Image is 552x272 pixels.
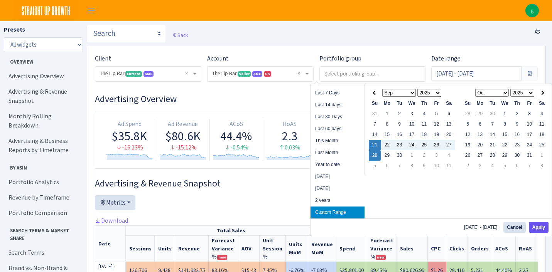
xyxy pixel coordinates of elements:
span: Overview [4,55,81,65]
td: 2 [418,150,430,161]
td: 6 [474,119,486,129]
th: We [406,98,418,109]
td: 7 [486,119,499,129]
td: 1 [499,109,511,119]
label: Client [95,54,111,63]
div: Ad Revenue [159,120,206,129]
a: Download [95,217,128,225]
span: By ASIN [4,161,81,171]
th: Th [418,98,430,109]
td: 12 [462,129,474,140]
td: 11 [418,119,430,129]
th: Su [462,98,474,109]
th: ACoS [492,235,516,262]
td: 2 [462,161,474,171]
a: Back [172,32,188,39]
td: 7 [393,161,406,171]
div: $80.6K [159,129,206,143]
th: Date [95,225,126,262]
a: Revenue by Timeframe [4,190,81,205]
th: Sales [397,235,428,262]
span: The Lip Bar <span class="badge badge-success">Current</span><span class="badge badge-primary" dat... [95,67,201,81]
td: 7 [369,119,381,129]
div: 44.4% [213,129,260,143]
td: 18 [418,129,430,140]
span: Search Terms & Market Share [4,224,81,242]
td: 15 [381,129,393,140]
a: Advertising & Revenue Snapshot [4,84,81,109]
th: Clicks [446,235,468,262]
td: 8 [536,161,548,171]
span: Seller [238,71,251,77]
th: Sa [443,98,455,109]
span: The Lip Bar <span class="badge badge-success">Current</span><span class="badge badge-primary" dat... [100,70,192,77]
td: 15 [499,129,511,140]
th: Revenue [175,235,209,262]
td: 3 [430,150,443,161]
span: The Lip Bar <span class="badge badge-success">Seller</span><span class="badge badge-primary" data... [212,70,304,77]
td: 21 [486,140,499,150]
li: [DATE] [311,171,365,183]
td: 5 [462,119,474,129]
span: Remove all items [297,70,300,77]
button: Cancel [503,222,525,233]
td: 13 [474,129,486,140]
td: 28 [369,150,381,161]
td: 27 [474,150,486,161]
td: 30 [393,150,406,161]
td: 8 [499,119,511,129]
div: -16.13% [106,143,153,152]
button: Toggle navigation [81,4,101,17]
li: Custom Range [311,207,365,218]
h3: Widget #2 [95,178,538,189]
th: Units MoM [286,235,308,262]
td: 31 [523,150,536,161]
td: 24 [406,140,418,150]
td: 6 [381,161,393,171]
span: AMC [252,71,262,77]
span: AMC [143,71,154,77]
td: 4 [418,109,430,119]
th: Fr [523,98,536,109]
span: Remove all items [185,70,188,77]
td: 31 [369,109,381,119]
th: Sa [536,98,548,109]
span: new [217,255,227,260]
td: 8 [381,119,393,129]
td: 9 [418,161,430,171]
a: g [525,4,539,17]
th: Tu [486,98,499,109]
th: Revenue MoM [308,235,336,262]
div: -15.12% [159,143,206,152]
td: 21 [369,140,381,150]
td: 9 [511,119,523,129]
td: 10 [523,119,536,129]
td: 1 [406,150,418,161]
td: 3 [523,109,536,119]
th: Su [369,98,381,109]
td: 5 [499,161,511,171]
td: 9 [393,119,406,129]
td: 12 [430,119,443,129]
label: Date range [431,54,461,63]
td: 2 [511,109,523,119]
td: 29 [499,150,511,161]
td: 16 [511,129,523,140]
td: 10 [430,161,443,171]
button: Apply [529,222,549,233]
td: 4 [486,161,499,171]
td: 26 [430,140,443,150]
img: gina [525,4,539,17]
th: Revenue Forecast Variance % [209,235,238,262]
li: Last 30 Days [311,111,365,123]
li: Last 14 days [311,99,365,111]
td: 19 [430,129,443,140]
td: 8 [406,161,418,171]
td: 20 [474,140,486,150]
th: RoAS [516,235,535,262]
a: Advertising Overview [4,69,81,84]
input: Select portfolio group... [320,67,425,81]
td: 6 [443,109,455,119]
td: 5 [430,109,443,119]
td: 6 [511,161,523,171]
